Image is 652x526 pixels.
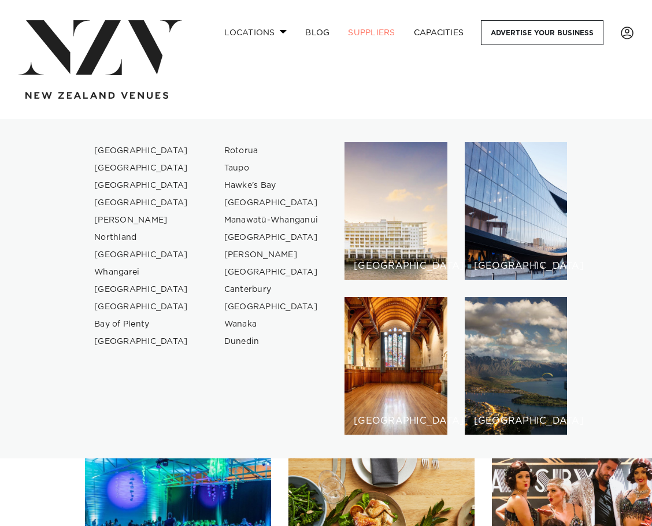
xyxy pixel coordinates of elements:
a: BLOG [296,20,339,45]
a: [GEOGRAPHIC_DATA] [215,298,328,316]
a: [GEOGRAPHIC_DATA] [85,281,198,298]
a: Northland [85,229,198,246]
img: new-zealand-venues-text.png [25,92,168,99]
a: [PERSON_NAME] [85,212,198,229]
a: [GEOGRAPHIC_DATA] [85,194,198,212]
a: Whangarei [85,264,198,281]
a: Canterbury [215,281,328,298]
a: [GEOGRAPHIC_DATA] [85,333,198,350]
a: [GEOGRAPHIC_DATA] [85,142,198,160]
a: [GEOGRAPHIC_DATA] [215,229,328,246]
h6: [GEOGRAPHIC_DATA] [354,416,438,426]
a: Hawke's Bay [215,177,328,194]
a: Christchurch venues [GEOGRAPHIC_DATA] [344,297,447,435]
a: [GEOGRAPHIC_DATA] [215,194,328,212]
a: Taupo [215,160,328,177]
h6: [GEOGRAPHIC_DATA] [354,261,438,271]
a: Bay of Plenty [85,316,198,333]
a: [PERSON_NAME] [215,246,328,264]
a: Rotorua [215,142,328,160]
a: [GEOGRAPHIC_DATA] [85,246,198,264]
a: Dunedin [215,333,328,350]
a: [GEOGRAPHIC_DATA] [85,160,198,177]
a: SUPPLIERS [339,20,404,45]
a: Wellington venues [GEOGRAPHIC_DATA] [465,142,568,280]
a: Wanaka [215,316,328,333]
a: Capacities [405,20,473,45]
a: [GEOGRAPHIC_DATA] [85,177,198,194]
a: Manawatū-Whanganui [215,212,328,229]
a: Queenstown venues [GEOGRAPHIC_DATA] [465,297,568,435]
img: nzv-logo.png [18,20,182,75]
a: [GEOGRAPHIC_DATA] [215,264,328,281]
a: Locations [215,20,296,45]
a: Auckland venues [GEOGRAPHIC_DATA] [344,142,447,280]
a: [GEOGRAPHIC_DATA] [85,298,198,316]
h6: [GEOGRAPHIC_DATA] [474,416,558,426]
h6: [GEOGRAPHIC_DATA] [474,261,558,271]
a: Advertise your business [481,20,603,45]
